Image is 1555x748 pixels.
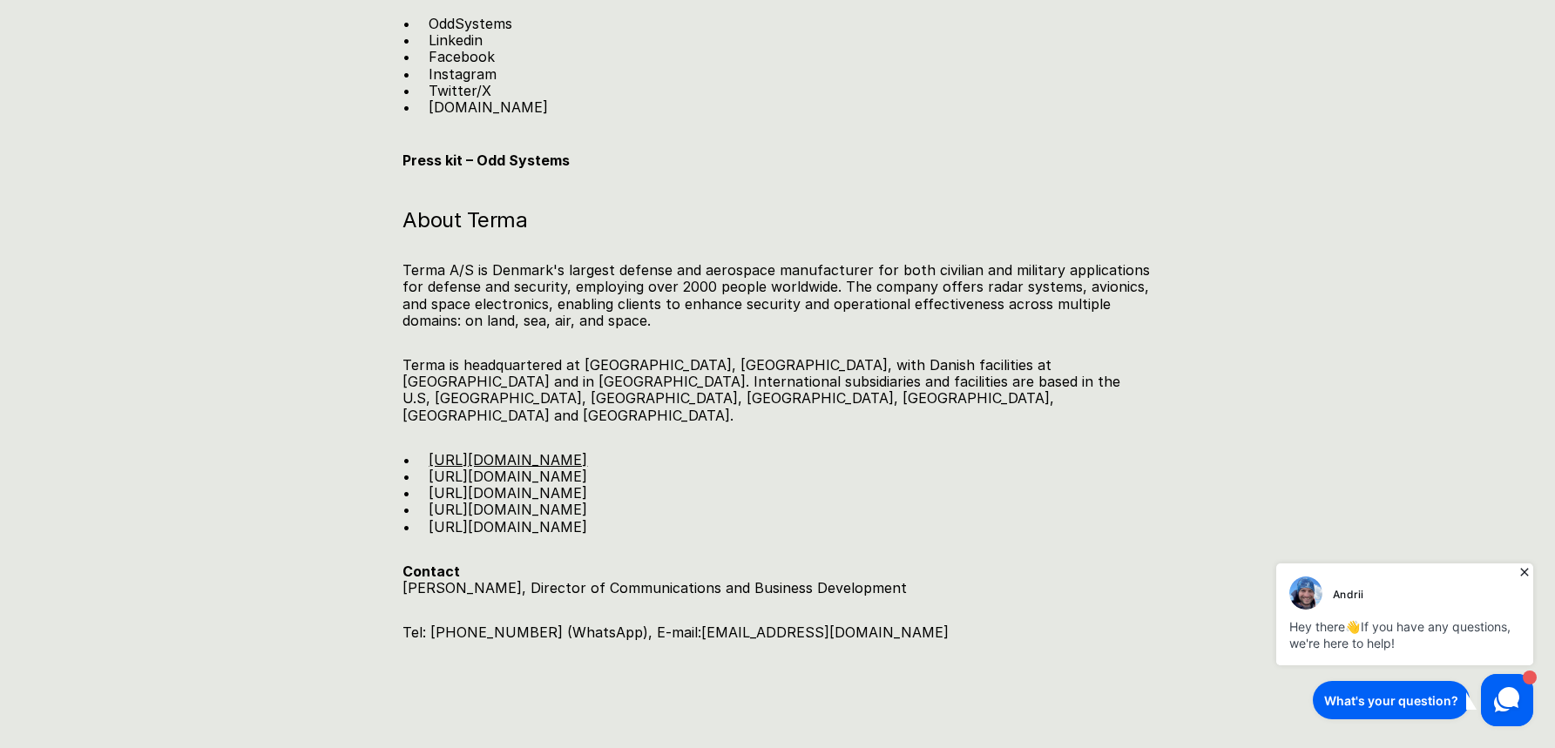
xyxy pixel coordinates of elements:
a: [URL][DOMAIN_NAME] [429,518,587,536]
h3: ​​About Terma [402,206,1152,235]
strong: Contact [402,563,460,580]
p: Terma is headquartered at [GEOGRAPHIC_DATA], [GEOGRAPHIC_DATA], with Danish facilities at [GEOGRA... [402,357,1152,424]
a: [URL][DOMAIN_NAME] [429,451,587,468]
a: [URL][DOMAIN_NAME] [429,484,587,502]
a: Press kit – Odd Systems [402,152,570,169]
iframe: HelpCrunch [1272,558,1538,731]
a: Linkedin [429,31,483,49]
a: [URL][DOMAIN_NAME] [429,468,587,485]
a: Facebook [429,48,495,65]
a: Instagram [429,65,497,83]
a: Twitter/X [429,82,491,99]
p: Terma A/S is Denmark's largest defense and aerospace manufacturer for both civilian and military ... [402,262,1152,329]
a: [DOMAIN_NAME] [429,98,548,116]
p: Tel: [PHONE_NUMBER] (WhatsApp), E-mail: [402,624,1152,641]
a: OddSystems [429,15,512,32]
a: [EMAIL_ADDRESS][DOMAIN_NAME] [701,623,949,641]
p: [PERSON_NAME], Director of Communications and Business Development [402,563,1152,596]
a: [URL][DOMAIN_NAME] [429,501,587,518]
